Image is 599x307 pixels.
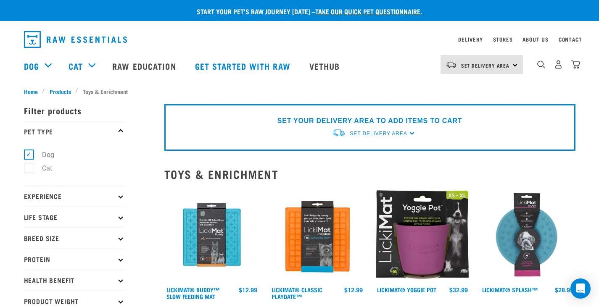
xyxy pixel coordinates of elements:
[571,60,580,69] img: home-icon@2x.png
[272,288,322,298] a: LickiMat® Classic Playdate™
[50,87,71,96] span: Products
[24,87,575,96] nav: breadcrumbs
[24,270,125,291] p: Health Benefit
[24,186,125,207] p: Experience
[29,150,58,160] label: Dog
[187,49,301,83] a: Get started with Raw
[537,60,545,68] img: home-icon-1@2x.png
[104,49,186,83] a: Raw Education
[375,187,470,283] img: Yoggie pot packaging purple 2
[301,49,351,83] a: Vethub
[315,9,422,13] a: take our quick pet questionnaire.
[482,288,538,291] a: LickiMat® Splash™
[554,60,563,69] img: user.png
[377,288,436,291] a: LickiMat® Yoggie Pot
[24,228,125,249] p: Breed Size
[69,60,83,72] a: Cat
[461,64,510,67] span: Set Delivery Area
[555,286,573,293] div: $28.99
[449,286,468,293] div: $32.99
[164,187,260,283] img: Buddy Turquoise
[570,278,591,299] div: Open Intercom Messenger
[24,60,39,72] a: Dog
[24,87,38,96] span: Home
[522,38,548,41] a: About Us
[332,129,346,137] img: van-moving.png
[239,286,257,293] div: $12.99
[493,38,513,41] a: Stores
[480,187,575,283] img: Lickimat Splash Turquoise 570x570 crop top
[24,87,42,96] a: Home
[277,116,462,126] p: SET YOUR DELIVERY AREA TO ADD ITEMS TO CART
[559,38,582,41] a: Contact
[24,121,125,142] p: Pet Type
[164,168,575,181] h2: Toys & Enrichment
[344,286,363,293] div: $12.99
[446,61,457,68] img: van-moving.png
[350,131,407,136] span: Set Delivery Area
[24,100,125,121] p: Filter products
[24,207,125,228] p: Life Stage
[45,87,75,96] a: Products
[29,163,55,173] label: Cat
[269,187,365,283] img: LM Playdate Orange 570x570 crop top
[24,249,125,270] p: Protein
[17,28,582,51] nav: dropdown navigation
[458,38,483,41] a: Delivery
[24,31,127,48] img: Raw Essentials Logo
[166,288,219,298] a: LickiMat® Buddy™ Slow Feeding Mat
